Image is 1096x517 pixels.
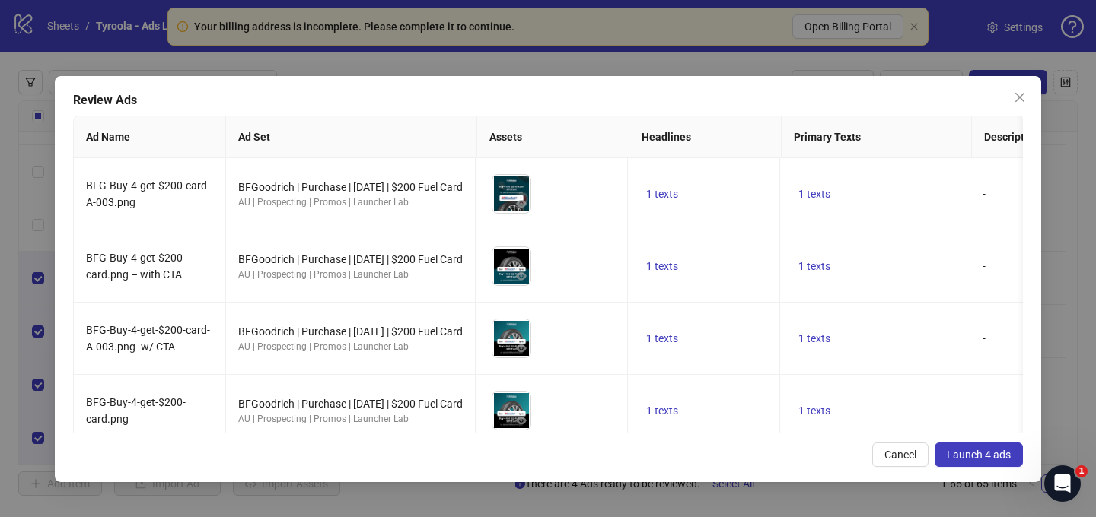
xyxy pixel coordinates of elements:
div: BFGoodrich | Purchase | [DATE] | $200 Fuel Card [238,251,463,268]
button: 1 texts [640,401,684,420]
div: Review Ads [73,91,1023,109]
span: eye [516,415,527,426]
span: 1 texts [798,188,830,200]
span: Cancel [884,449,916,461]
th: Primary Texts [782,116,972,158]
span: eye [516,271,527,281]
div: AU | Prospecting | Promos | Launcher Lab [238,268,463,282]
button: Preview [512,339,530,357]
div: AU | Prospecting | Promos | Launcher Lab [238,340,463,354]
span: - [983,404,986,417]
span: BFG-Buy-4-get-$200-card.png – with CTA [86,252,186,281]
span: BFG-Buy-4-get-$200-card-A-003.png- w/ CTA [86,324,210,353]
button: Preview [512,195,530,213]
iframe: Intercom live chat [1044,465,1081,502]
button: Close [1008,85,1032,109]
button: 1 texts [792,401,836,420]
th: Headlines [629,116,782,158]
img: Asset 1 [492,392,530,430]
th: Ad Set [226,116,477,158]
button: 1 texts [640,185,684,203]
div: BFGoodrich | Purchase | [DATE] | $200 Fuel Card [238,323,463,340]
span: 1 texts [646,188,678,200]
img: Asset 1 [492,247,530,285]
span: - [983,332,986,344]
button: 1 texts [640,329,684,347]
span: 1 texts [798,260,830,272]
span: Launch 4 ads [947,449,1011,461]
span: 1 texts [798,404,830,417]
div: BFGoodrich | Purchase | [DATE] | $200 Fuel Card [238,179,463,195]
span: - [983,260,986,272]
span: close [1014,91,1026,103]
div: AU | Prospecting | Promos | Launcher Lab [238,195,463,210]
button: Preview [512,267,530,285]
span: eye [516,343,527,354]
th: Ad Name [74,116,226,158]
span: BFG-Buy-4-get-$200-card-A-003.png [86,179,210,208]
img: Asset 1 [492,175,530,213]
button: 1 texts [792,329,836,347]
span: 1 [1075,465,1088,477]
button: Preview [512,411,530,430]
span: BFG-Buy-4-get-$200-card.png [86,396,186,425]
div: AU | Prospecting | Promos | Launcher Lab [238,412,463,427]
button: 1 texts [640,257,684,275]
button: Cancel [872,442,929,467]
span: 1 texts [646,332,678,344]
button: 1 texts [792,257,836,275]
div: BFGoodrich | Purchase | [DATE] | $200 Fuel Card [238,395,463,412]
span: 1 texts [646,260,678,272]
span: - [983,188,986,200]
span: eye [516,198,527,209]
span: 1 texts [798,332,830,344]
button: Launch 4 ads [935,442,1023,467]
img: Asset 1 [492,319,530,357]
th: Assets [477,116,629,158]
button: 1 texts [792,185,836,203]
span: 1 texts [646,404,678,417]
